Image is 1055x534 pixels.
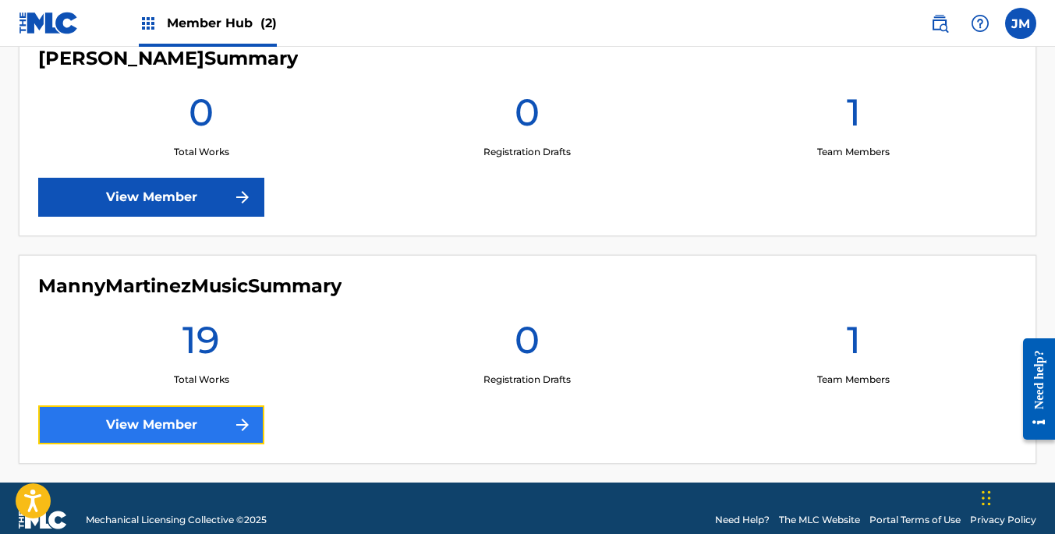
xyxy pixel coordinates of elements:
img: f7272a7cc735f4ea7f67.svg [233,416,252,434]
p: Team Members [817,373,890,387]
p: Team Members [817,145,890,159]
a: Portal Terms of Use [869,513,961,527]
h1: 0 [189,89,214,145]
img: help [971,14,990,33]
img: logo [19,511,67,529]
h1: 19 [182,317,220,373]
span: (2) [260,16,277,30]
a: View Member [38,178,264,217]
h1: 1 [847,317,861,373]
a: The MLC Website [779,513,860,527]
img: MLC Logo [19,12,79,34]
a: Public Search [924,8,955,39]
a: Privacy Policy [970,513,1036,527]
p: Total Works [174,145,229,159]
img: search [930,14,949,33]
iframe: Resource Center [1011,327,1055,452]
h1: 0 [515,317,540,373]
h4: Jose M Martinez [38,47,298,70]
div: Help [965,8,996,39]
img: f7272a7cc735f4ea7f67.svg [233,188,252,207]
span: Member Hub [167,14,277,32]
h4: MannyMartinezMusic [38,274,342,298]
h1: 0 [515,89,540,145]
p: Total Works [174,373,229,387]
p: Registration Drafts [483,373,571,387]
img: Top Rightsholders [139,14,158,33]
p: Registration Drafts [483,145,571,159]
h1: 1 [847,89,861,145]
iframe: Chat Widget [977,459,1055,534]
div: Drag [982,475,991,522]
a: View Member [38,405,264,444]
a: Need Help? [715,513,770,527]
div: User Menu [1005,8,1036,39]
span: Mechanical Licensing Collective © 2025 [86,513,267,527]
